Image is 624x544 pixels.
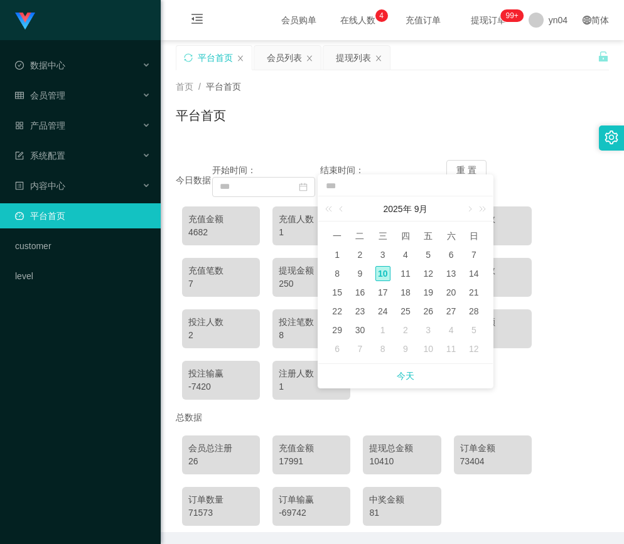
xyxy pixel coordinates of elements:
[583,16,591,24] i: 图标: global
[375,266,390,281] div: 10
[15,61,24,70] i: 图标: check-circle-o
[15,233,151,259] a: customer
[382,196,413,221] a: 2025年
[15,151,65,161] span: 系统配置
[375,341,390,356] div: 8
[466,285,481,300] div: 21
[394,302,417,321] td: 2025年9月25日
[466,247,481,262] div: 7
[15,181,24,190] i: 图标: profile
[444,247,459,262] div: 6
[206,82,241,92] span: 平台首页
[372,302,394,321] td: 2025年9月24日
[279,226,344,239] div: 1
[439,283,462,302] td: 2025年9月20日
[372,339,394,358] td: 2025年10月8日
[375,323,390,338] div: 1
[279,455,344,468] div: 17991
[372,283,394,302] td: 2025年9月17日
[417,302,439,321] td: 2025年9月26日
[326,264,348,283] td: 2025年9月8日
[399,16,447,24] span: 充值订单
[446,160,487,180] button: 重 置
[463,264,485,283] td: 2025年9月14日
[394,339,417,358] td: 2025年10月9日
[15,120,65,131] span: 产品管理
[369,506,434,520] div: 81
[398,247,413,262] div: 4
[299,183,308,191] i: 图标: calendar
[330,266,345,281] div: 8
[463,321,485,339] td: 2025年10月5日
[466,341,481,356] div: 12
[188,316,254,329] div: 投注人数
[326,302,348,321] td: 2025年9月22日
[267,46,302,70] div: 会员列表
[176,82,193,92] span: 首页
[472,196,488,221] a: 下一年 (Control键加右方向键)
[394,227,417,245] th: 周四
[417,245,439,264] td: 2025年9月5日
[326,283,348,302] td: 2025年9月15日
[372,227,394,245] th: 周三
[398,285,413,300] div: 18
[598,51,609,62] i: 图标: unlock
[352,247,367,262] div: 2
[15,151,24,160] i: 图标: form
[352,341,367,356] div: 7
[398,304,413,319] div: 25
[15,60,65,70] span: 数据中心
[466,304,481,319] div: 28
[439,264,462,283] td: 2025年9月13日
[326,321,348,339] td: 2025年9月29日
[326,245,348,264] td: 2025年9月1日
[198,82,201,92] span: /
[188,367,254,380] div: 投注输赢
[417,283,439,302] td: 2025年9月19日
[15,121,24,130] i: 图标: appstore-o
[465,16,512,24] span: 提现订单
[417,230,439,242] span: 五
[188,213,254,226] div: 充值金额
[369,455,434,468] div: 10410
[369,442,434,455] div: 提现总金额
[306,55,313,62] i: 图标: close
[326,227,348,245] th: 周一
[398,341,413,356] div: 9
[279,493,344,506] div: 订单输赢
[421,285,436,300] div: 19
[372,245,394,264] td: 2025年9月3日
[237,55,244,62] i: 图标: close
[188,455,254,468] div: 26
[463,302,485,321] td: 2025年9月28日
[188,493,254,506] div: 订单数量
[463,245,485,264] td: 2025年9月7日
[394,245,417,264] td: 2025年9月4日
[348,283,371,302] td: 2025年9月16日
[188,226,254,239] div: 4682
[417,339,439,358] td: 2025年10月10日
[279,442,344,455] div: 充值金额
[330,304,345,319] div: 22
[439,339,462,358] td: 2025年10月11日
[279,367,344,380] div: 注册人数
[460,442,525,455] div: 订单金额
[188,264,254,277] div: 充值笔数
[394,264,417,283] td: 2025年9月11日
[417,227,439,245] th: 周五
[326,230,348,242] span: 一
[421,266,436,281] div: 12
[466,323,481,338] div: 5
[372,264,394,283] td: 2025年9月10日
[176,406,609,429] div: 总数据
[330,247,345,262] div: 1
[444,304,459,319] div: 27
[379,9,384,22] p: 4
[326,339,348,358] td: 2025年10月6日
[397,364,414,388] a: 今天
[279,277,344,291] div: 250
[188,506,254,520] div: 71573
[421,323,436,338] div: 3
[330,341,345,356] div: 6
[336,196,348,221] a: 上个月 (翻页上键)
